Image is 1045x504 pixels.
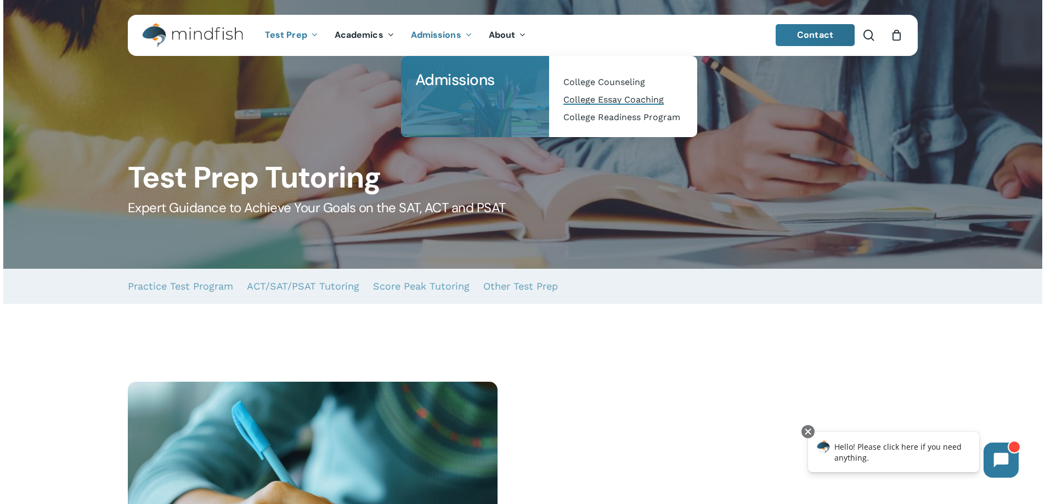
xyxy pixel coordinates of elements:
a: Score Peak Tutoring [373,269,470,304]
nav: Main Menu [257,15,534,56]
span: Contact [797,29,833,41]
span: Admissions [411,29,461,41]
a: Test Prep [257,31,326,40]
a: Academics [326,31,403,40]
a: ACT/SAT/PSAT Tutoring [247,269,359,304]
span: College Essay Coaching [563,94,664,105]
span: Test Prep [265,29,307,41]
a: Admissions [412,67,538,93]
span: Academics [335,29,383,41]
header: Main Menu [128,15,918,56]
a: Cart [891,29,903,41]
a: College Readiness Program [560,109,686,126]
span: College Readiness Program [563,112,680,122]
a: College Essay Coaching [560,91,686,109]
a: College Counseling [560,73,686,91]
a: Other Test Prep [483,269,558,304]
a: Admissions [403,31,481,40]
h5: Expert Guidance to Achieve Your Goals on the SAT, ACT and PSAT [128,199,917,217]
span: Admissions [415,70,495,90]
iframe: Chatbot [797,423,1030,489]
span: College Counseling [563,77,645,87]
span: About [489,29,516,41]
h1: Test Prep Tutoring [128,160,917,195]
a: Practice Test Program [128,269,233,304]
a: About [481,31,535,40]
a: Contact [776,24,855,46]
